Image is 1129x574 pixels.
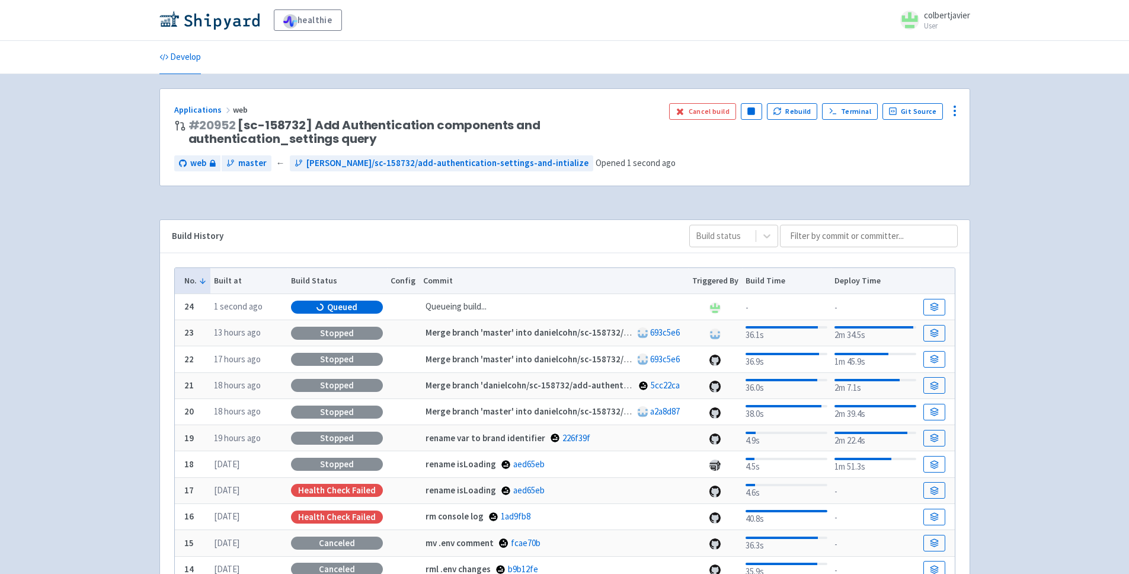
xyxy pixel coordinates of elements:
strong: rm console log [426,511,484,522]
strong: mv .env comment [426,537,494,549]
a: Git Source [882,103,944,120]
div: 4.5s [746,455,827,474]
b: 16 [184,511,194,522]
div: - [834,535,916,551]
time: 18 hours ago [214,406,261,417]
span: [sc-158732] Add Authentication components and authentication_settings query [188,119,660,146]
b: 21 [184,380,194,391]
span: Opened [596,157,676,168]
span: web [233,104,250,115]
div: Health check failed [291,511,383,524]
strong: Merge branch 'master' into danielcohn/sc-158732/add-authentication-settings-and-intialize [426,406,794,417]
div: 2m 34.5s [834,324,916,342]
th: Build Time [742,268,831,294]
strong: rename isLoading [426,484,496,496]
div: Stopped [291,353,383,366]
div: - [834,299,916,315]
button: Cancel build [669,103,736,120]
a: colbertjavier User [893,11,970,30]
div: - [834,483,916,499]
div: 2m 7.1s [834,377,916,395]
a: Build Details [923,430,945,447]
time: 1 second ago [214,301,263,312]
div: Stopped [291,458,383,471]
time: 17 hours ago [214,353,261,365]
span: Queued [327,301,357,313]
div: Build History [172,229,670,243]
th: Deploy Time [831,268,920,294]
div: 36.9s [746,350,827,369]
a: Build Details [923,456,945,473]
a: 693c5e6 [650,353,680,365]
b: 17 [184,484,194,496]
b: 20 [184,406,194,417]
div: 38.0s [746,403,827,421]
div: Stopped [291,406,383,419]
a: Build Details [923,482,945,499]
span: web [190,157,206,170]
a: #20952 [188,117,236,133]
time: 1 second ago [627,157,676,168]
a: web [174,155,220,171]
a: Build Details [923,325,945,342]
th: Triggered By [688,268,742,294]
div: Canceled [291,537,383,550]
a: 226f39f [562,432,590,444]
span: [PERSON_NAME]/sc-158732/add-authentication-settings-and-intialize [306,157,589,170]
div: 36.0s [746,377,827,395]
span: master [238,157,267,170]
a: 1ad9fb8 [501,511,530,522]
img: Shipyard logo [159,11,260,30]
div: 36.3s [746,534,827,553]
a: Build Details [923,351,945,368]
div: Stopped [291,432,383,445]
b: 23 [184,327,194,338]
time: [DATE] [214,511,239,522]
a: Terminal [822,103,877,120]
div: 36.1s [746,324,827,342]
input: Filter by commit or committer... [780,225,958,247]
time: 13 hours ago [214,327,261,338]
a: master [222,155,271,171]
th: Built at [210,268,287,294]
strong: Merge branch 'master' into danielcohn/sc-158732/add-authentication-settings-and-intialize [426,327,794,338]
th: Commit [419,268,688,294]
strong: rename var to brand identifier [426,432,545,444]
a: [PERSON_NAME]/sc-158732/add-authentication-settings-and-intialize [290,155,593,171]
div: Stopped [291,327,383,340]
b: 22 [184,353,194,365]
time: 18 hours ago [214,380,261,391]
a: Build Details [923,535,945,551]
button: Rebuild [767,103,818,120]
th: Build Status [287,268,387,294]
strong: Merge branch 'master' into danielcohn/sc-158732/add-authentication-settings-and-intialize [426,353,794,365]
a: healthie [274,9,342,31]
a: Applications [174,104,233,115]
time: [DATE] [214,537,239,549]
b: 19 [184,432,194,444]
div: 2m 39.4s [834,403,916,421]
strong: rename isLoading [426,458,496,470]
div: 4.6s [746,481,827,500]
div: Health check failed [291,484,383,497]
div: 2m 22.4s [834,429,916,448]
div: 40.8s [746,508,827,526]
a: Build Details [923,509,945,525]
span: Queueing build... [426,300,487,314]
div: - [746,299,827,315]
div: Stopped [291,379,383,392]
button: No. [184,275,207,287]
b: 18 [184,458,194,470]
time: 19 hours ago [214,432,261,444]
time: [DATE] [214,458,239,470]
a: 693c5e6 [650,327,680,338]
a: Develop [159,41,201,74]
time: [DATE] [214,484,239,496]
div: - [834,509,916,525]
button: Pause [741,103,762,120]
a: fcae70b [511,537,540,549]
a: Build Details [923,299,945,315]
div: 4.9s [746,429,827,448]
span: ← [276,157,285,170]
a: aed65eb [513,484,545,496]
